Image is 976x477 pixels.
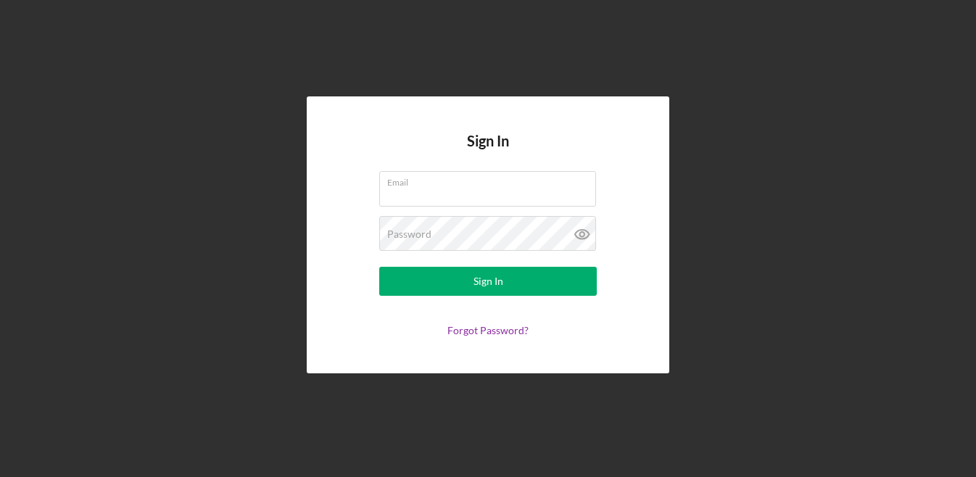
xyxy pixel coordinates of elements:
div: Sign In [473,267,503,296]
a: Forgot Password? [447,324,529,336]
h4: Sign In [467,133,509,171]
label: Password [387,228,431,240]
button: Sign In [379,267,597,296]
label: Email [387,172,596,188]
